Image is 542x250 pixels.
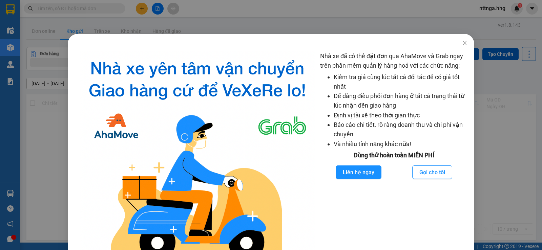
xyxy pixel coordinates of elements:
[412,165,452,179] button: Gọi cho tôi
[334,111,467,120] li: Định vị tài xế theo thời gian thực
[455,34,474,53] button: Close
[334,91,467,111] li: Dễ dàng điều phối đơn hàng ở tất cả trạng thái từ lúc nhận đến giao hàng
[343,168,374,177] span: Liên hệ ngay
[334,120,467,139] li: Báo cáo chi tiết, rõ ràng doanh thu và chi phí vận chuyển
[320,151,467,160] div: Dùng thử hoàn toàn MIỄN PHÍ
[336,165,381,179] button: Liên hệ ngay
[334,72,467,92] li: Kiểm tra giá cùng lúc tất cả đối tác để có giá tốt nhất
[334,139,467,149] li: Và nhiều tính năng khác nữa!
[419,168,445,177] span: Gọi cho tôi
[462,40,467,46] span: close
